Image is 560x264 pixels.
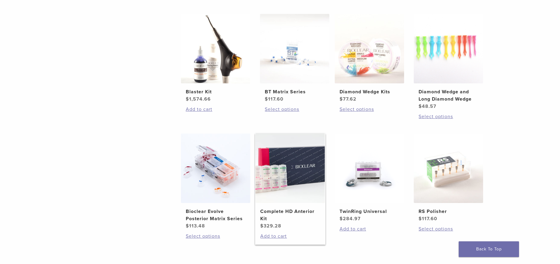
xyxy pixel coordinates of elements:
bdi: 117.60 [419,216,437,222]
bdi: 329.28 [260,223,281,229]
img: Bioclear Evolve Posterior Matrix Series [181,134,250,203]
h2: RS Polisher [419,208,478,215]
img: Complete HD Anterior Kit [255,134,325,203]
a: Select options for “RS Polisher” [419,225,478,233]
bdi: 284.97 [340,216,361,222]
a: Diamond Wedge KitsDiamond Wedge Kits $77.62 [334,14,405,103]
a: Add to cart: “Complete HD Anterior Kit” [260,233,320,240]
img: BT Matrix Series [260,14,329,83]
a: Complete HD Anterior KitComplete HD Anterior Kit $329.28 [255,134,325,230]
h2: Blaster Kit [186,88,245,95]
img: Diamond Wedge and Long Diamond Wedge [414,14,483,83]
span: $ [340,96,343,102]
span: $ [340,216,343,222]
span: $ [265,96,268,102]
a: Select options for “Diamond Wedge Kits” [340,106,399,113]
h2: TwinRing Universal [340,208,399,215]
span: $ [419,103,422,109]
bdi: 77.62 [340,96,356,102]
a: BT Matrix SeriesBT Matrix Series $117.60 [260,14,330,103]
h2: Complete HD Anterior Kit [260,208,320,222]
a: Add to cart: “TwinRing Universal” [340,225,399,233]
span: $ [186,223,189,229]
img: TwinRing Universal [335,134,404,203]
img: Blaster Kit [181,14,250,83]
h2: BT Matrix Series [265,88,324,95]
h2: Diamond Wedge and Long Diamond Wedge [419,88,478,103]
a: Back To Top [459,241,519,257]
a: Select options for “Bioclear Evolve Posterior Matrix Series” [186,233,245,240]
a: Diamond Wedge and Long Diamond WedgeDiamond Wedge and Long Diamond Wedge $48.57 [413,14,484,110]
h2: Diamond Wedge Kits [340,88,399,95]
a: TwinRing UniversalTwinRing Universal $284.97 [334,134,405,222]
img: Diamond Wedge Kits [335,14,404,83]
a: Select options for “Diamond Wedge and Long Diamond Wedge” [419,113,478,120]
bdi: 113.48 [186,223,205,229]
img: RS Polisher [414,134,483,203]
a: RS PolisherRS Polisher $117.60 [413,134,484,222]
bdi: 117.60 [265,96,283,102]
a: Add to cart: “Blaster Kit” [186,106,245,113]
bdi: 1,574.66 [186,96,211,102]
span: $ [260,223,264,229]
h2: Bioclear Evolve Posterior Matrix Series [186,208,245,222]
a: Select options for “BT Matrix Series” [265,106,324,113]
span: $ [419,216,422,222]
bdi: 48.57 [419,103,436,109]
a: Blaster KitBlaster Kit $1,574.66 [181,14,251,103]
a: Bioclear Evolve Posterior Matrix SeriesBioclear Evolve Posterior Matrix Series $113.48 [181,134,251,230]
span: $ [186,96,189,102]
